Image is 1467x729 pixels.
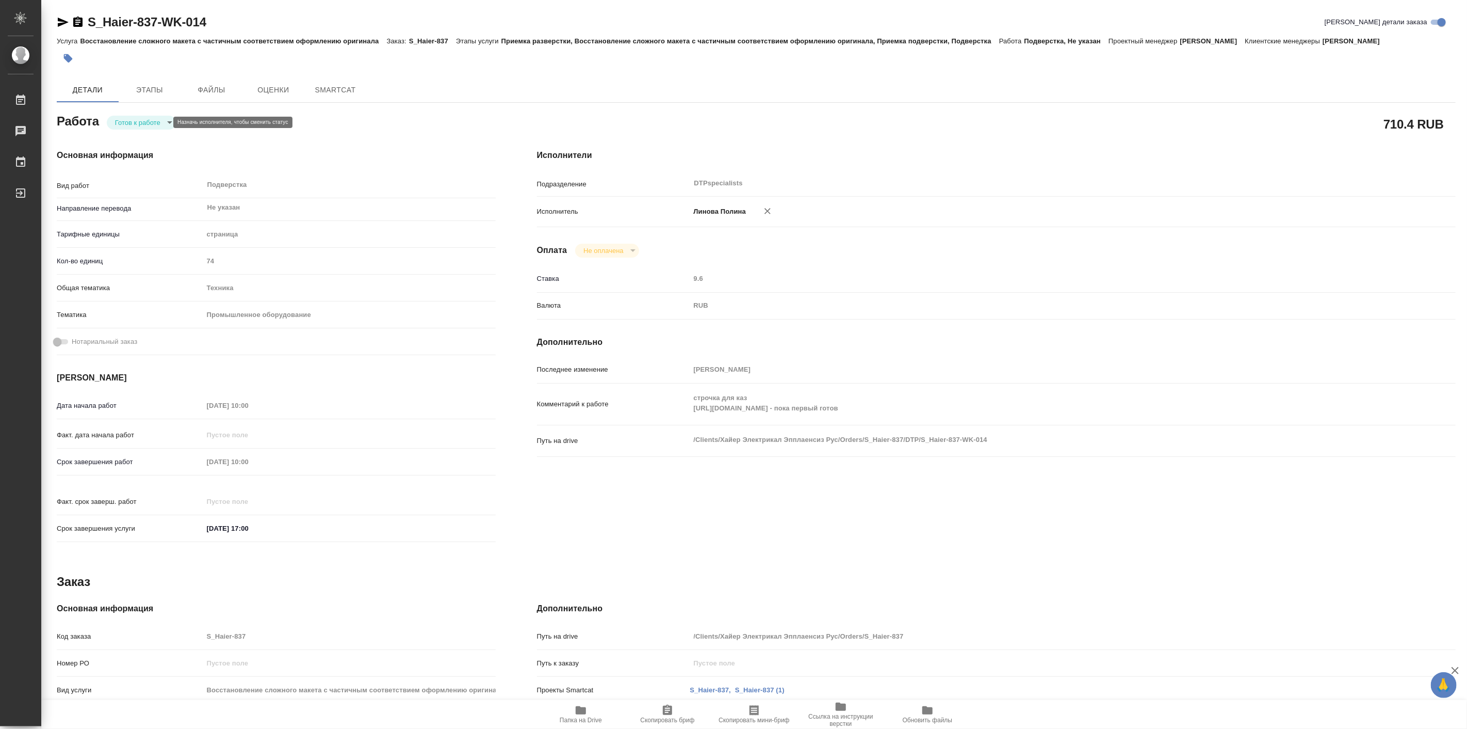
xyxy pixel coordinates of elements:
span: Скопировать бриф [640,717,694,724]
p: Ставка [537,274,690,284]
h4: Основная информация [57,149,496,162]
span: Ссылка на инструкции верстки [804,713,878,727]
h4: Оплата [537,244,567,257]
h2: Работа [57,111,99,130]
p: Общая тематика [57,283,203,293]
input: Пустое поле [203,494,294,509]
input: Пустое поле [690,629,1379,644]
p: Услуга [57,37,80,45]
p: Дата начала работ [57,401,203,411]
p: Подразделение [537,179,690,189]
a: S_Haier-837 (1) [735,686,785,694]
div: Готов к работе [575,244,639,258]
p: [PERSON_NAME] [1180,37,1245,45]
button: Скопировать ссылку [72,16,84,28]
p: Этапы услуги [456,37,501,45]
div: Техника [203,279,496,297]
button: 🙏 [1431,672,1457,698]
div: страница [203,226,496,243]
input: Пустое поле [203,398,294,413]
span: SmartCat [311,84,360,97]
h4: Основная информация [57,603,496,615]
button: Готов к работе [112,118,164,127]
p: Факт. дата начала работ [57,430,203,440]
input: Пустое поле [690,656,1379,671]
p: Линова Полина [690,207,746,217]
p: Путь на drive [537,436,690,446]
p: Клиентские менеджеры [1245,37,1323,45]
p: Путь на drive [537,631,690,642]
span: Оценки [249,84,298,97]
input: Пустое поле [690,271,1379,286]
p: Последнее изменение [537,364,690,375]
h4: Исполнители [537,149,1456,162]
p: Вид работ [57,181,203,191]
div: RUB [690,297,1379,314]
p: Работа [999,37,1024,45]
input: Пустое поле [203,683,496,698]
p: Валюта [537,300,690,311]
p: Факт. срок заверш. работ [57,497,203,507]
h2: 710.4 RUB [1383,115,1444,133]
div: Промышленное оборудование [203,306,496,324]
button: Скопировать мини-бриф [711,700,797,729]
button: Добавить тэг [57,47,79,70]
p: Тарифные единицы [57,229,203,240]
span: Нотариальный заказ [72,337,137,347]
p: Приемка разверстки, Восстановление сложного макета с частичным соответствием оформлению оригинала... [501,37,999,45]
p: Код заказа [57,631,203,642]
span: Этапы [125,84,174,97]
button: Скопировать бриф [624,700,711,729]
button: Не оплачена [580,246,626,255]
p: Проекты Smartcat [537,685,690,695]
input: Пустое поле [203,427,294,442]
p: Срок завершения работ [57,457,203,467]
input: Пустое поле [203,656,496,671]
p: Номер РО [57,658,203,669]
button: Ссылка на инструкции верстки [797,700,884,729]
p: Срок завершения услуги [57,524,203,534]
textarea: /Clients/Хайер Электрикал Эпплаенсиз Рус/Orders/S_Haier-837/DTP/S_Haier-837-WK-014 [690,431,1379,449]
h4: Дополнительно [537,336,1456,348]
input: Пустое поле [203,253,496,268]
span: [PERSON_NAME] детали заказа [1325,17,1427,27]
button: Обновить файлы [884,700,971,729]
input: Пустое поле [203,454,294,469]
a: S_Haier-837, [690,686,731,694]
span: Обновить файлы [903,717,953,724]
h2: Заказ [57,574,90,590]
a: S_Haier-837-WK-014 [88,15,206,29]
p: Исполнитель [537,207,690,217]
div: Готов к работе [107,116,176,130]
button: Папка на Drive [537,700,624,729]
p: Тематика [57,310,203,320]
h4: [PERSON_NAME] [57,372,496,384]
span: Скопировать мини-бриф [719,717,789,724]
p: Подверстка, Не указан [1024,37,1109,45]
p: [PERSON_NAME] [1323,37,1388,45]
p: Направление перевода [57,203,203,214]
textarea: строчка для каз [URL][DOMAIN_NAME] - пока первый готов [690,389,1379,417]
input: Пустое поле [203,629,496,644]
button: Скопировать ссылку для ЯМессенджера [57,16,69,28]
span: Папка на Drive [560,717,602,724]
input: Пустое поле [690,362,1379,377]
p: Кол-во единиц [57,256,203,266]
span: Файлы [187,84,236,97]
span: 🙏 [1435,674,1453,696]
h4: Дополнительно [537,603,1456,615]
input: ✎ Введи что-нибудь [203,521,294,536]
p: S_Haier-837 [409,37,456,45]
p: Восстановление сложного макета с частичным соответствием оформлению оригинала [80,37,386,45]
p: Путь к заказу [537,658,690,669]
p: Комментарий к работе [537,399,690,409]
button: Удалить исполнителя [756,200,779,223]
p: Вид услуги [57,685,203,695]
p: Проектный менеджер [1109,37,1180,45]
span: Детали [63,84,112,97]
p: Заказ: [387,37,409,45]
